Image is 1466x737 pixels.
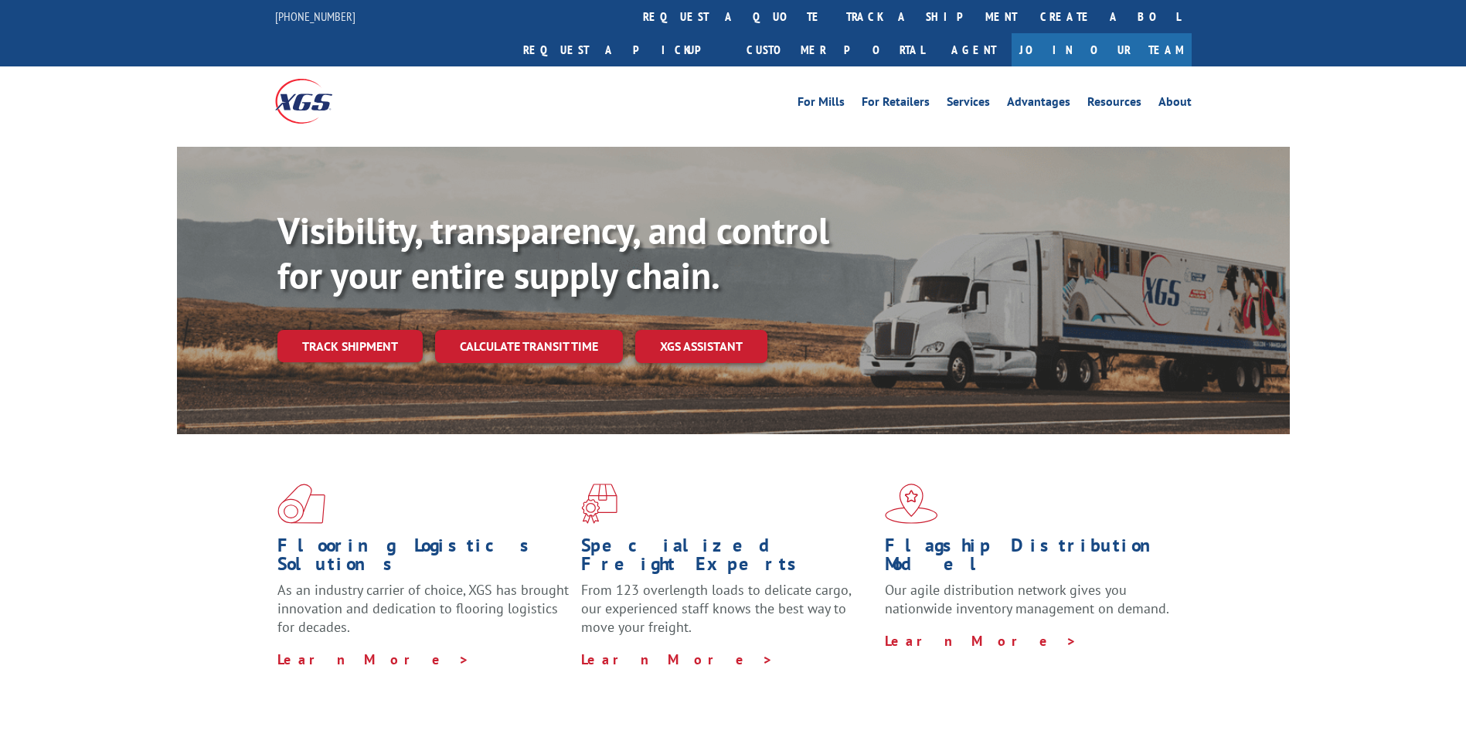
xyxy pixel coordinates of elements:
a: For Mills [798,96,845,113]
a: [PHONE_NUMBER] [275,8,355,24]
a: Advantages [1007,96,1070,113]
a: Join Our Team [1012,33,1192,66]
a: Customer Portal [735,33,936,66]
img: xgs-icon-flagship-distribution-model-red [885,484,938,524]
a: Services [947,96,990,113]
h1: Flooring Logistics Solutions [277,536,570,581]
img: xgs-icon-focused-on-flooring-red [581,484,617,524]
a: Learn More > [277,650,470,668]
a: Agent [936,33,1012,66]
span: Our agile distribution network gives you nationwide inventory management on demand. [885,581,1169,617]
a: Request a pickup [512,33,735,66]
img: xgs-icon-total-supply-chain-intelligence-red [277,484,325,524]
a: Learn More > [581,650,774,668]
a: About [1158,96,1192,113]
a: Track shipment [277,330,423,362]
a: Resources [1087,96,1141,113]
a: XGS ASSISTANT [635,330,767,363]
p: From 123 overlength loads to delicate cargo, our experienced staff knows the best way to move you... [581,581,873,650]
a: Learn More > [885,632,1077,650]
b: Visibility, transparency, and control for your entire supply chain. [277,206,829,299]
h1: Specialized Freight Experts [581,536,873,581]
h1: Flagship Distribution Model [885,536,1177,581]
span: As an industry carrier of choice, XGS has brought innovation and dedication to flooring logistics... [277,581,569,636]
a: For Retailers [862,96,930,113]
a: Calculate transit time [435,330,623,363]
